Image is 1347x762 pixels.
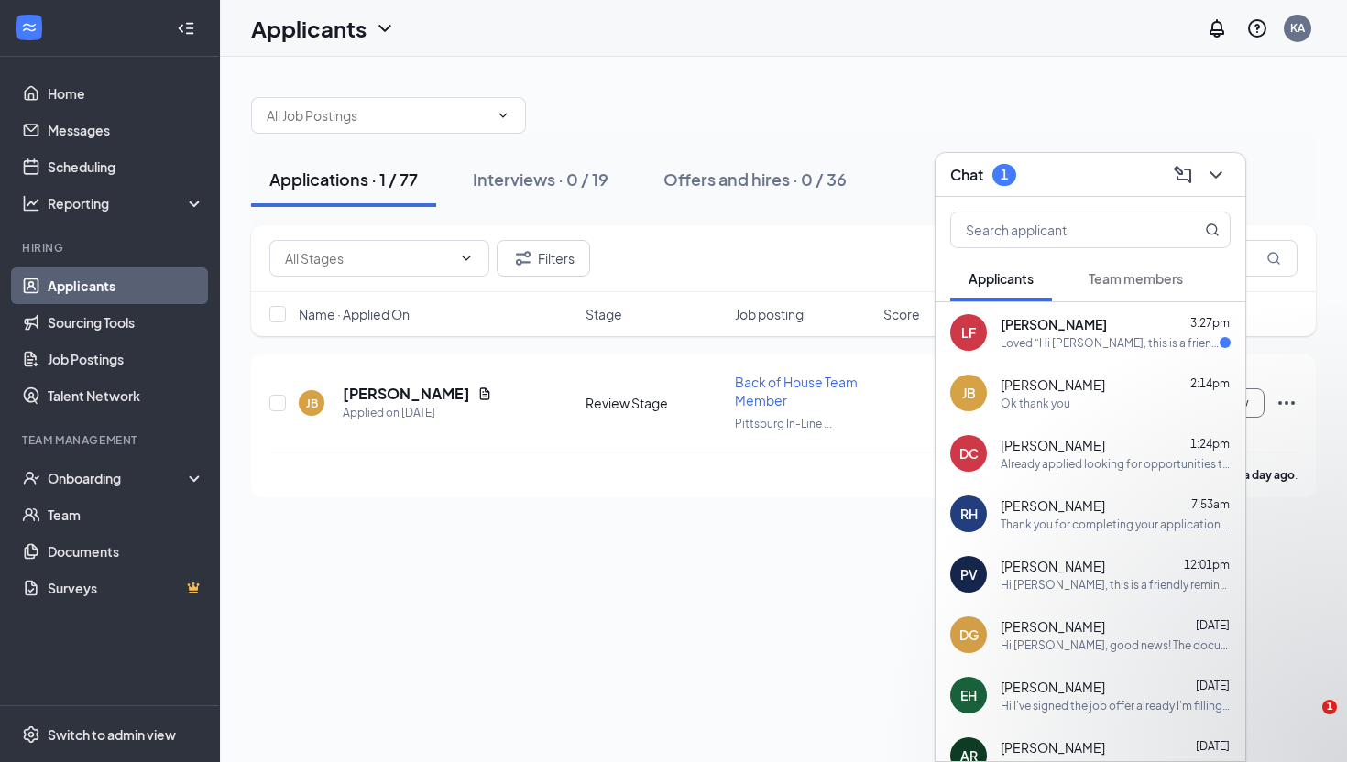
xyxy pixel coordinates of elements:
[1089,270,1183,287] span: Team members
[497,240,590,277] button: Filter Filters
[1191,497,1230,511] span: 7:53am
[1001,436,1105,454] span: [PERSON_NAME]
[1206,17,1228,39] svg: Notifications
[1205,223,1220,237] svg: MagnifyingGlass
[960,686,977,704] div: EH
[22,725,40,744] svg: Settings
[1205,164,1227,186] svg: ChevronDown
[1246,17,1268,39] svg: QuestionInfo
[1001,315,1107,333] span: [PERSON_NAME]
[1168,160,1198,190] button: ComposeMessage
[1001,396,1070,411] div: Ok thank you
[48,533,204,570] a: Documents
[343,404,492,422] div: Applied on [DATE]
[961,323,976,342] div: LF
[1184,558,1230,571] span: 12:01pm
[735,374,858,408] span: Back of House Team Member
[950,165,983,185] h3: Chat
[1001,517,1231,532] div: Thank you for completing your application for the Back of House Team Member position. We will rev...
[883,305,920,323] span: Score
[48,304,204,341] a: Sourcing Tools
[1001,496,1105,515] span: [PERSON_NAME]
[48,75,204,112] a: Home
[735,305,804,323] span: Job posting
[48,112,204,148] a: Messages
[1001,557,1105,575] span: [PERSON_NAME]
[48,267,204,304] a: Applicants
[1001,335,1220,351] div: Loved “Hi [PERSON_NAME], this is a friendly reminder. Your meeting with [DEMOGRAPHIC_DATA]-fil-A ...
[1266,251,1281,266] svg: MagnifyingGlass
[343,384,470,404] h5: [PERSON_NAME]
[1276,392,1298,414] svg: Ellipses
[1190,437,1230,451] span: 1:24pm
[959,626,979,644] div: DG
[586,394,724,412] div: Review Stage
[306,396,318,411] div: JB
[1285,700,1329,744] iframe: Intercom live chat
[477,386,492,401] svg: Document
[251,13,367,44] h1: Applicants
[48,194,205,212] div: Reporting
[735,417,832,430] span: Pittsburg In-Line ...
[1172,164,1194,186] svg: ComposeMessage
[512,247,534,269] svg: Filter
[959,444,979,463] div: DC
[22,432,201,448] div: Team Management
[267,105,488,125] input: All Job Postings
[48,725,176,744] div: Switch to admin view
[1001,738,1105,757] span: [PERSON_NAME]
[586,305,622,323] span: Stage
[48,469,189,487] div: Onboarding
[1201,160,1231,190] button: ChevronDown
[496,108,510,123] svg: ChevronDown
[663,168,847,190] div: Offers and hires · 0 / 36
[1290,20,1305,36] div: KA
[48,341,204,377] a: Job Postings
[1196,739,1230,753] span: [DATE]
[1001,456,1231,472] div: Already applied looking for opportunities though. Current manager just curious
[1001,376,1105,394] span: [PERSON_NAME]
[1190,316,1230,330] span: 3:27pm
[285,248,452,268] input: All Stages
[48,148,204,185] a: Scheduling
[1190,376,1230,390] span: 2:14pm
[374,17,396,39] svg: ChevronDown
[1243,468,1295,482] b: a day ago
[969,270,1034,287] span: Applicants
[459,251,474,266] svg: ChevronDown
[962,384,976,402] div: JB
[473,168,608,190] div: Interviews · 0 / 19
[22,194,40,212] svg: Analysis
[951,212,1168,247] input: Search applicant
[1001,167,1008,182] div: 1
[299,305,410,323] span: Name · Applied On
[177,19,195,38] svg: Collapse
[960,505,978,523] div: RH
[22,240,201,256] div: Hiring
[960,565,978,583] div: PV
[22,469,40,487] svg: UserCheck
[48,570,204,606] a: SurveysCrown
[20,18,38,37] svg: WorkstreamLogo
[1001,577,1231,593] div: Hi [PERSON_NAME], this is a friendly reminder. Your meeting with [DEMOGRAPHIC_DATA]-fil-A for Bac...
[269,168,418,190] div: Applications · 1 / 77
[48,496,204,533] a: Team
[48,377,204,414] a: Talent Network
[1322,700,1337,714] span: 1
